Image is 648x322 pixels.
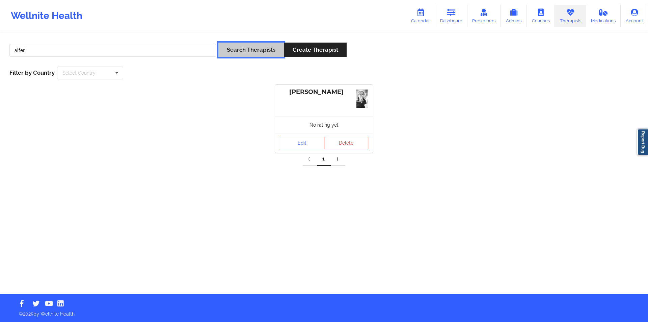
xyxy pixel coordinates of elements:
[621,5,648,27] a: Account
[9,44,216,57] input: Search Keywords
[284,43,346,57] button: Create Therapist
[356,90,368,108] img: 37870d21-7e4f-49e5-97e9-bacb94222ede_received_324814575463260.jpeg
[317,152,331,166] a: 1
[527,5,555,27] a: Coaches
[406,5,435,27] a: Calendar
[586,5,621,27] a: Medications
[62,71,96,75] div: Select Country
[280,137,324,149] a: Edit
[501,5,527,27] a: Admins
[324,137,369,149] button: Delete
[9,69,55,76] span: Filter by Country
[14,306,634,317] p: © 2025 by Wellnite Health
[467,5,501,27] a: Prescribers
[331,152,345,166] a: Next item
[280,88,368,96] div: [PERSON_NAME]
[275,117,373,133] div: No rating yet
[218,43,284,57] button: Search Therapists
[555,5,586,27] a: Therapists
[303,152,317,166] a: Previous item
[303,152,345,166] div: Pagination Navigation
[435,5,467,27] a: Dashboard
[637,129,648,155] a: Report Bug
